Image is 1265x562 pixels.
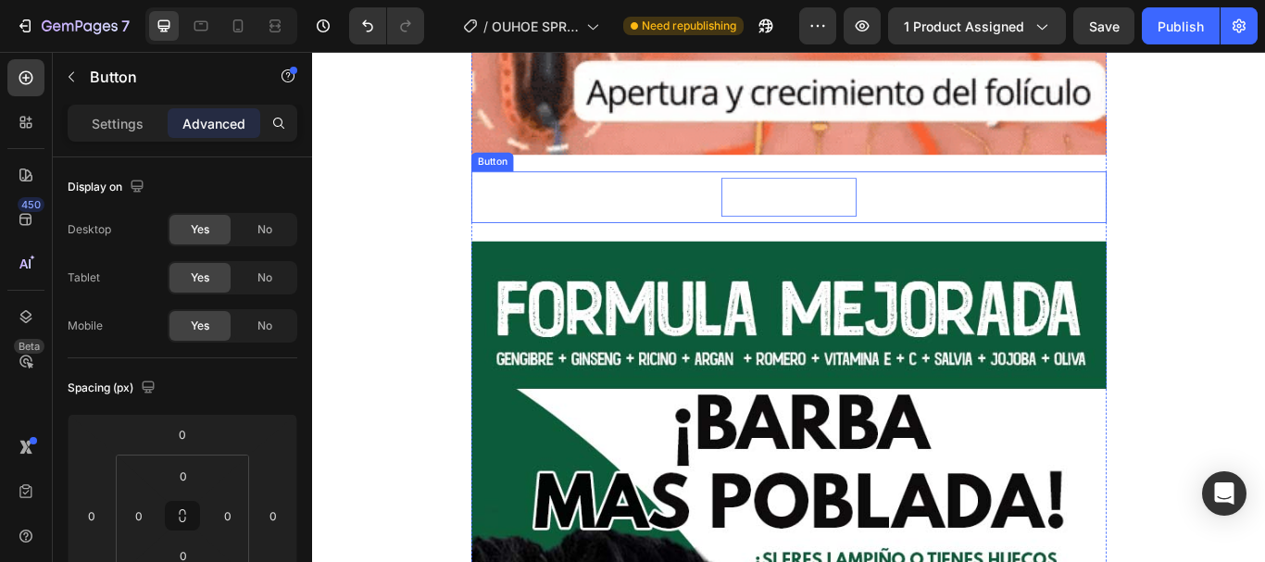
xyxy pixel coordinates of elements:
[257,269,272,286] span: No
[68,221,111,238] div: Desktop
[455,140,657,200] button: <p>PÍDELO AQUÍ</p>
[90,66,247,88] p: Button
[259,502,287,530] input: 0
[349,7,424,44] div: Undo/Redo
[68,376,159,401] div: Spacing (px)
[18,197,44,212] div: 450
[121,15,130,37] p: 7
[483,17,488,36] span: /
[214,502,242,530] input: 0px
[492,17,579,36] span: OUHOE SPRAY VITALCOM 10K - LANDING 3
[125,502,153,530] input: 0px
[1089,19,1120,34] span: Save
[888,7,1066,44] button: 1 product assigned
[78,502,106,530] input: 0
[14,339,44,354] div: Beta
[68,269,100,286] div: Tablet
[904,17,1024,36] span: 1 product assigned
[257,318,272,334] span: No
[189,120,231,137] div: Button
[1202,471,1246,516] div: Open Intercom Messenger
[191,318,209,334] span: Yes
[1158,17,1204,36] div: Publish
[257,221,272,238] span: No
[312,52,1265,562] iframe: Design area
[164,420,201,448] input: 0
[191,221,209,238] span: Yes
[165,462,202,490] input: 0px
[191,269,209,286] span: Yes
[68,318,103,334] div: Mobile
[68,175,148,200] div: Display on
[1142,7,1220,44] button: Publish
[7,7,138,44] button: 7
[642,18,736,34] span: Need republishing
[1073,7,1134,44] button: Save
[477,147,634,193] p: PÍDELO AQUÍ
[92,114,144,133] p: Settings
[182,114,245,133] p: Advanced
